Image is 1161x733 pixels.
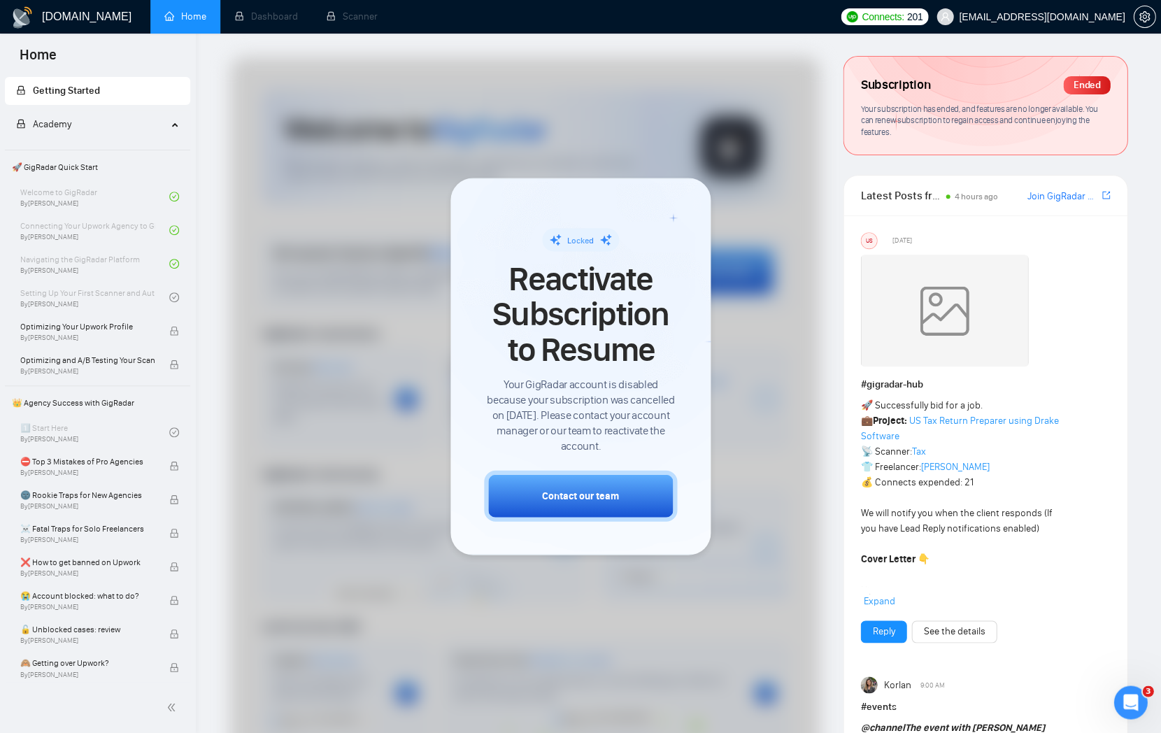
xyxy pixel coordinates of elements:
[954,192,997,201] span: 4 hours ago
[20,589,155,603] span: 😭 Account blocked: what to do?
[863,595,895,607] span: Expand
[542,489,619,504] div: Contact our team
[20,555,155,569] span: ❌ How to get banned on Upwork
[20,334,155,342] span: By [PERSON_NAME]
[169,629,179,639] span: lock
[33,118,71,130] span: Academy
[169,292,179,302] span: check-circle
[169,192,179,201] span: check-circle
[166,700,180,714] span: double-left
[860,620,906,643] button: Reply
[860,676,877,693] img: Korlan
[862,9,904,24] span: Connects:
[11,6,34,29] img: logo
[169,662,179,672] span: lock
[923,624,985,639] a: See the details
[20,536,155,544] span: By [PERSON_NAME]
[484,471,677,522] button: Contact our team
[860,699,1110,714] h1: # events
[920,461,989,473] a: [PERSON_NAME]
[20,656,155,670] span: 🙈 Getting over Upwork?
[1134,11,1155,22] span: setting
[169,528,179,538] span: lock
[16,118,71,130] span: Academy
[8,45,68,74] span: Home
[567,235,594,245] span: Locked
[169,225,179,235] span: check-circle
[860,377,1110,392] h1: # gigradar-hub
[861,233,876,248] div: US
[33,85,100,97] span: Getting Started
[920,678,944,691] span: 9:00 AM
[892,234,911,247] span: [DATE]
[860,73,929,97] span: Subscription
[860,187,941,204] span: Latest Posts from the GigRadar Community
[20,603,155,611] span: By [PERSON_NAME]
[940,12,950,22] span: user
[169,461,179,471] span: lock
[860,721,904,733] span: @channel
[169,494,179,504] span: lock
[16,85,26,95] span: lock
[846,11,857,22] img: upwork-logo.png
[872,415,906,427] strong: Project:
[1102,189,1110,202] a: export
[169,562,179,571] span: lock
[164,10,206,22] a: homeHome
[906,9,922,24] span: 201
[169,427,179,437] span: check-circle
[20,455,155,469] span: ⛔ Top 3 Mistakes of Pro Agencies
[20,469,155,477] span: By [PERSON_NAME]
[860,553,929,565] strong: Cover Letter 👇
[6,389,189,417] span: 👑 Agency Success with GigRadar
[1063,76,1110,94] div: Ended
[6,153,189,181] span: 🚀 GigRadar Quick Start
[20,353,155,367] span: Optimizing and A/B Testing Your Scanner for Better Results
[20,622,155,636] span: 🔓 Unblocked cases: review
[911,446,925,457] a: Tax
[20,488,155,502] span: 🌚 Rookie Traps for New Agencies
[883,677,911,692] span: Korlan
[484,261,677,366] span: Reactivate Subscription to Resume
[16,119,26,129] span: lock
[860,415,1058,442] a: US Tax Return Preparer using Drake Software
[20,670,155,678] span: By [PERSON_NAME]
[169,360,179,369] span: lock
[1142,685,1153,697] span: 3
[169,326,179,336] span: lock
[1027,189,1099,204] a: Join GigRadar Slack Community
[860,255,1028,366] img: weqQh+iSagEgQAAAABJRU5ErkJggg==
[484,377,677,454] span: Your GigRadar account is disabled because your subscription was cancelled on [DATE]. Please conta...
[911,620,997,643] button: See the details
[872,624,895,639] a: Reply
[20,522,155,536] span: ☠️ Fatal Traps for Solo Freelancers
[1113,685,1147,719] iframe: Intercom live chat
[20,367,155,376] span: By [PERSON_NAME]
[1133,11,1155,22] a: setting
[1133,6,1155,28] button: setting
[20,502,155,511] span: By [PERSON_NAME]
[169,595,179,605] span: lock
[5,77,190,105] li: Getting Started
[169,259,179,269] span: check-circle
[1102,190,1110,201] span: export
[20,636,155,645] span: By [PERSON_NAME]
[860,104,1097,137] span: Your subscription has ended, and features are no longer available. You can renew subscription to ...
[20,320,155,334] span: Optimizing Your Upwork Profile
[20,569,155,578] span: By [PERSON_NAME]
